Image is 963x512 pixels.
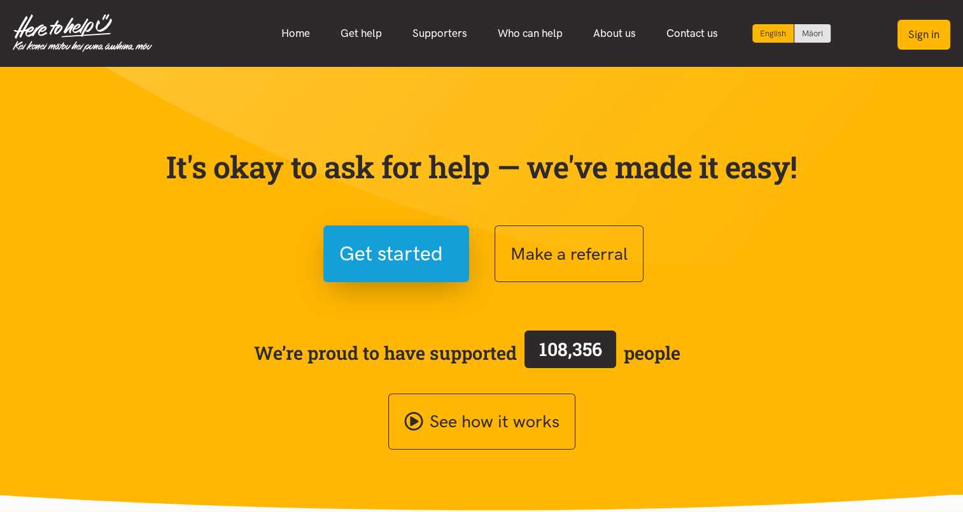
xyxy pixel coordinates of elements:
[495,225,643,282] button: Make a referral
[323,225,469,282] button: Get started
[254,328,680,378] span: We’re proud to have supported people
[482,20,578,47] a: Who can help
[325,20,397,47] a: Get help
[897,20,950,50] button: Sign in
[397,20,482,47] a: Supporters
[539,337,602,361] span: 108,356
[266,20,325,47] a: Home
[752,24,794,43] div: Current language
[339,238,443,270] span: Get started
[164,148,800,185] p: It's okay to ask for help — we've made it easy!
[388,394,575,450] a: See how it works
[651,20,733,47] a: Contact us
[517,328,624,378] a: 108,356
[578,20,651,47] a: About us
[13,14,152,52] img: Home
[794,24,831,43] a: Switch to Te Reo Māori
[752,24,831,43] div: Language toggle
